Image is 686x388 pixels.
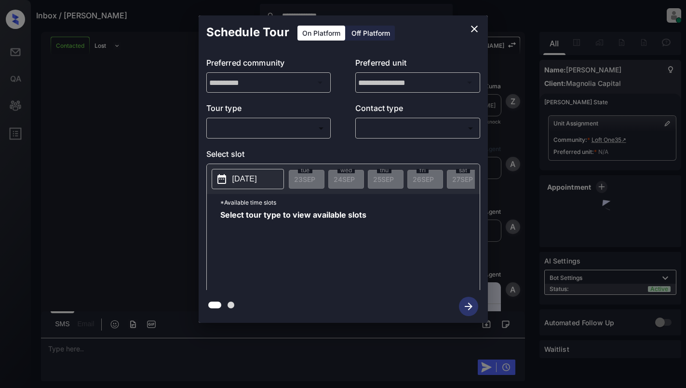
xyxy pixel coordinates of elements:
p: [DATE] [232,173,257,185]
span: Select tour type to view available slots [220,211,366,288]
p: Tour type [206,102,331,118]
div: On Platform [297,26,345,41]
p: Select slot [206,148,480,164]
p: Preferred unit [355,57,480,72]
h2: Schedule Tour [199,15,297,49]
div: Off Platform [347,26,395,41]
button: close [465,19,484,39]
p: *Available time slots [220,194,480,211]
p: Preferred community [206,57,331,72]
button: [DATE] [212,169,284,189]
p: Contact type [355,102,480,118]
